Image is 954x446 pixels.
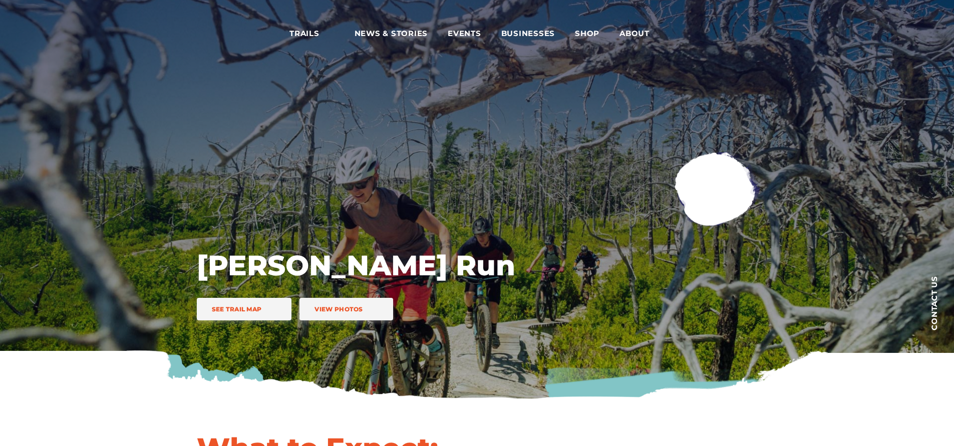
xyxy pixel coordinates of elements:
a: View Photos trail icon [299,298,393,320]
span: Businesses [501,29,555,39]
span: View Photos [314,305,363,313]
span: Shop [575,29,599,39]
h1: [PERSON_NAME] Run [197,248,517,283]
span: News & Stories [355,29,428,39]
span: About [619,29,665,39]
span: Trails [289,29,335,39]
a: See Trail Map trail icon [197,298,292,320]
a: Contact us [914,260,954,345]
span: Events [448,29,481,39]
span: Contact us [930,276,938,330]
span: See Trail Map [212,305,262,313]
